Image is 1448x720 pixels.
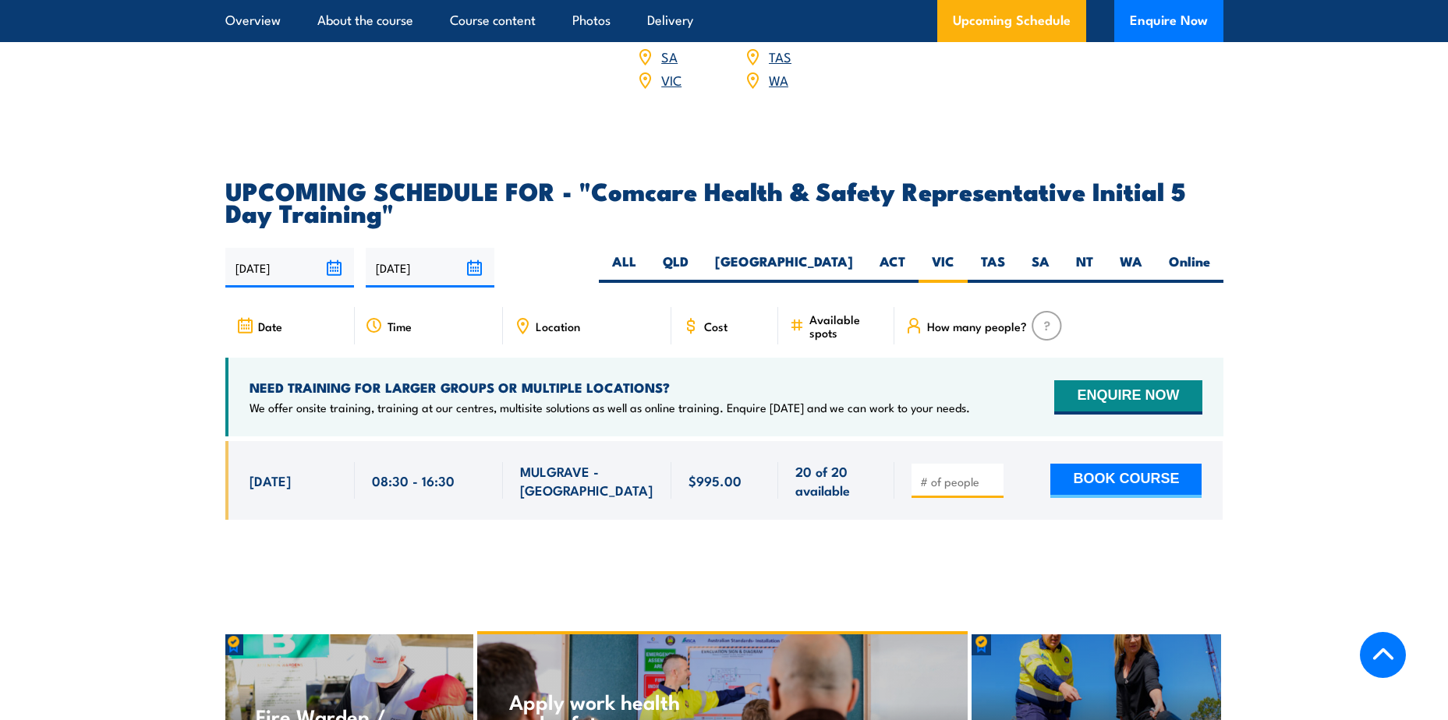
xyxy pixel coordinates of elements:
[372,471,455,489] span: 08:30 - 16:30
[1063,252,1106,283] label: NT
[366,248,494,288] input: To date
[1054,380,1202,415] button: ENQUIRE NOW
[704,319,728,333] span: Cost
[689,471,742,489] span: $995.00
[795,462,877,499] span: 20 of 20 available
[968,252,1018,283] label: TAS
[927,319,1027,333] span: How many people?
[1156,252,1223,283] label: Online
[225,248,354,288] input: From date
[650,252,702,283] label: QLD
[258,319,282,333] span: Date
[520,462,654,499] span: MULGRAVE - [GEOGRAPHIC_DATA]
[250,379,970,396] h4: NEED TRAINING FOR LARGER GROUPS OR MULTIPLE LOCATIONS?
[250,400,970,415] p: We offer onsite training, training at our centres, multisite solutions as well as online training...
[536,319,580,333] span: Location
[702,252,866,283] label: [GEOGRAPHIC_DATA]
[769,47,791,65] a: TAS
[920,474,998,489] input: # of people
[599,252,650,283] label: ALL
[250,471,291,489] span: [DATE]
[1018,252,1063,283] label: SA
[919,252,968,283] label: VIC
[661,70,682,89] a: VIC
[809,312,883,339] span: Available spots
[1106,252,1156,283] label: WA
[661,47,678,65] a: SA
[769,70,788,89] a: WA
[1050,464,1202,498] button: BOOK COURSE
[388,319,412,333] span: Time
[225,179,1223,223] h2: UPCOMING SCHEDULE FOR - "Comcare Health & Safety Representative Initial 5 Day Training"
[866,252,919,283] label: ACT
